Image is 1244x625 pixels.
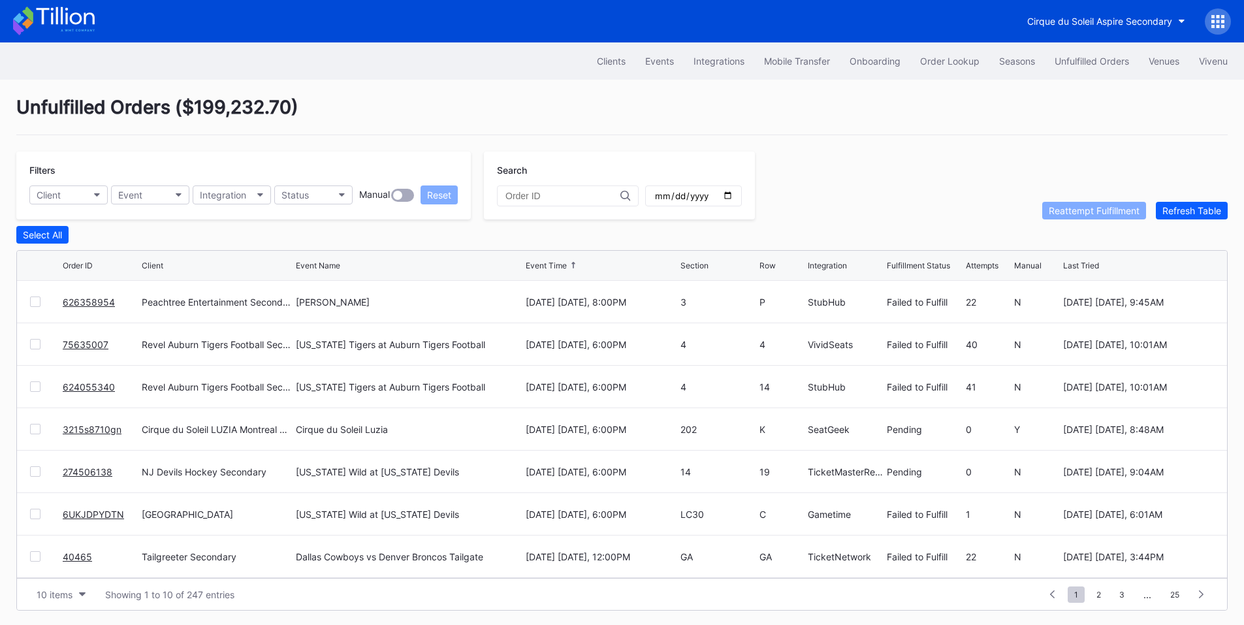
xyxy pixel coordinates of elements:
[887,509,963,520] div: Failed to Fulfill
[142,339,293,350] div: Revel Auburn Tigers Football Secondary
[427,189,451,200] div: Reset
[989,49,1045,73] button: Seasons
[1134,589,1161,600] div: ...
[635,49,684,73] a: Events
[966,339,1011,350] div: 40
[526,381,677,393] div: [DATE] [DATE], 6:00PM
[526,551,677,562] div: [DATE] [DATE], 12:00PM
[808,261,847,270] div: Integration
[421,185,458,204] button: Reset
[63,339,108,350] a: 75635007
[680,261,709,270] div: Section
[296,424,388,435] div: Cirque du Soleil Luzia
[296,261,340,270] div: Event Name
[142,381,293,393] div: Revel Auburn Tigers Football Secondary
[1017,9,1195,33] button: Cirque du Soleil Aspire Secondary
[1014,339,1059,350] div: N
[694,56,744,67] div: Integrations
[684,49,754,73] button: Integrations
[759,424,805,435] div: K
[966,296,1011,308] div: 22
[808,424,884,435] div: SeatGeek
[63,424,121,435] a: 3215s8710gn
[296,296,370,308] div: [PERSON_NAME]
[200,189,246,200] div: Integration
[505,191,620,201] input: Order ID
[1139,49,1189,73] button: Venues
[497,165,742,176] div: Search
[887,424,963,435] div: Pending
[887,551,963,562] div: Failed to Fulfill
[887,466,963,477] div: Pending
[1014,296,1059,308] div: N
[759,551,805,562] div: GA
[920,56,980,67] div: Order Lookup
[142,509,293,520] div: [GEOGRAPHIC_DATA]
[63,296,115,308] a: 626358954
[966,424,1011,435] div: 0
[526,339,677,350] div: [DATE] [DATE], 6:00PM
[1045,49,1139,73] button: Unfulfilled Orders
[37,589,72,600] div: 10 items
[1063,551,1214,562] div: [DATE] [DATE], 3:44PM
[808,509,884,520] div: Gametime
[808,381,884,393] div: StubHub
[1189,49,1237,73] button: Vivenu
[1014,381,1059,393] div: N
[759,339,805,350] div: 4
[105,589,234,600] div: Showing 1 to 10 of 247 entries
[1014,509,1059,520] div: N
[526,261,567,270] div: Event Time
[274,185,353,204] button: Status
[1068,586,1085,603] span: 1
[759,296,805,308] div: P
[887,261,950,270] div: Fulfillment Status
[966,509,1011,520] div: 1
[808,296,884,308] div: StubHub
[23,229,62,240] div: Select All
[111,185,189,204] button: Event
[526,424,677,435] div: [DATE] [DATE], 6:00PM
[359,189,390,202] div: Manual
[966,381,1011,393] div: 41
[966,551,1011,562] div: 22
[281,189,309,200] div: Status
[840,49,910,73] button: Onboarding
[680,339,756,350] div: 4
[1090,586,1108,603] span: 2
[680,381,756,393] div: 4
[1014,261,1042,270] div: Manual
[587,49,635,73] button: Clients
[1063,466,1214,477] div: [DATE] [DATE], 9:04AM
[759,261,776,270] div: Row
[910,49,989,73] a: Order Lookup
[526,466,677,477] div: [DATE] [DATE], 6:00PM
[30,586,92,603] button: 10 items
[193,185,271,204] button: Integration
[1156,202,1228,219] button: Refresh Table
[63,466,112,477] a: 274506138
[63,261,93,270] div: Order ID
[1063,296,1214,308] div: [DATE] [DATE], 9:45AM
[999,56,1035,67] div: Seasons
[29,165,458,176] div: Filters
[1162,205,1221,216] div: Refresh Table
[142,551,293,562] div: Tailgreeter Secondary
[764,56,830,67] div: Mobile Transfer
[645,56,674,67] div: Events
[1014,466,1059,477] div: N
[887,381,963,393] div: Failed to Fulfill
[759,381,805,393] div: 14
[1164,586,1186,603] span: 25
[526,509,677,520] div: [DATE] [DATE], 6:00PM
[966,466,1011,477] div: 0
[1063,339,1214,350] div: [DATE] [DATE], 10:01AM
[680,551,756,562] div: GA
[296,381,485,393] div: [US_STATE] Tigers at Auburn Tigers Football
[296,339,485,350] div: [US_STATE] Tigers at Auburn Tigers Football
[1063,381,1214,393] div: [DATE] [DATE], 10:01AM
[296,466,459,477] div: [US_STATE] Wild at [US_STATE] Devils
[142,424,293,435] div: Cirque du Soleil LUZIA Montreal Secondary Payment Tickets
